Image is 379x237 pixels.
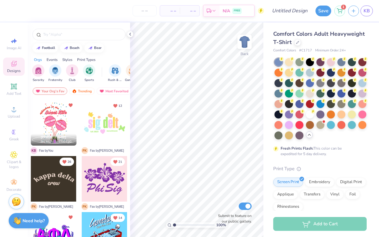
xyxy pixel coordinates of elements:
[6,91,21,96] span: Add Text
[88,46,93,50] img: trend_line.gif
[31,203,37,210] span: P K
[9,137,19,142] span: Greek
[48,64,62,82] button: filter button
[72,89,77,93] img: trending.gif
[32,64,44,82] div: filter for Sorority
[273,30,365,46] span: Comfort Colors Adult Heavyweight T-Shirt
[7,46,21,50] span: Image AI
[62,57,72,62] div: Styles
[8,114,20,119] span: Upload
[33,87,67,95] div: Your Org's Fav
[3,159,25,169] span: Clipart & logos
[43,31,122,38] input: Try "Alpha"
[34,57,42,62] div: Orgs
[39,204,73,209] span: Fav by [PERSON_NAME]
[108,64,122,82] div: filter for Rush & Bid
[129,67,136,74] img: Game Day Image
[84,43,104,53] button: bear
[31,147,37,154] span: K B
[23,218,45,224] strong: Need help?
[83,64,95,82] div: filter for Sports
[94,46,101,50] div: bear
[69,67,76,74] img: Club Image
[64,46,68,50] img: trend_line.gif
[86,67,93,74] img: Sports Image
[33,78,44,82] span: Sorority
[315,48,346,53] span: Minimum Order: 24 +
[183,8,196,14] span: – –
[341,5,346,10] span: 1
[41,140,74,144] span: Phi Mu, [US_STATE][GEOGRAPHIC_DATA]
[69,78,76,82] span: Club
[125,78,139,82] span: Game Day
[273,165,367,172] div: Print Type
[90,204,124,209] span: Fav by [PERSON_NAME]
[81,203,88,210] span: P K
[164,8,176,14] span: – –
[41,135,66,139] span: [PERSON_NAME]
[47,57,58,62] div: Events
[36,46,41,50] img: trend_line.gif
[336,178,366,187] div: Digital Print
[241,51,249,57] div: Back
[215,213,252,224] label: Submit to feature on our public gallery.
[35,89,40,93] img: most_fav.gif
[125,64,139,82] div: filter for Game Day
[281,146,356,157] div: This color can be expedited for 5 day delivery.
[84,78,94,82] span: Sports
[273,190,298,199] div: Applique
[66,64,78,82] div: filter for Club
[112,67,119,74] img: Rush & Bid Image
[216,222,226,228] span: 100 %
[300,190,324,199] div: Transfers
[133,5,157,16] input: – –
[273,48,296,53] span: Comfort Colors
[315,6,331,16] button: Save
[108,78,122,82] span: Rush & Bid
[273,178,303,187] div: Screen Print
[60,43,82,53] button: beach
[90,148,124,153] span: Fav by [PERSON_NAME]
[97,87,131,95] div: Most Favorited
[360,6,373,16] a: KB
[42,46,55,50] div: football
[81,147,88,154] span: P K
[273,202,303,211] div: Rhinestones
[326,190,344,199] div: Vinyl
[35,67,42,74] img: Sorority Image
[364,7,370,14] span: KB
[267,5,312,17] input: Untitled Design
[77,57,96,62] div: Print Types
[305,178,334,187] div: Embroidery
[234,9,240,13] span: FREE
[32,64,44,82] button: filter button
[48,78,62,82] span: Fraternity
[345,190,360,199] div: Foil
[281,146,313,151] strong: Fresh Prints Flash:
[69,87,95,95] div: Trending
[299,48,312,53] span: # C1717
[125,64,139,82] button: filter button
[99,89,104,93] img: most_fav.gif
[70,46,80,50] div: beach
[48,64,62,82] div: filter for Fraternity
[67,102,74,109] button: Unlike
[6,187,21,192] span: Decorate
[32,43,58,53] button: football
[39,148,53,153] span: Fav by You
[108,64,122,82] button: filter button
[66,64,78,82] button: filter button
[83,64,95,82] button: filter button
[238,36,251,48] img: Back
[52,67,59,74] img: Fraternity Image
[7,68,21,73] span: Designs
[223,8,230,14] span: N/A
